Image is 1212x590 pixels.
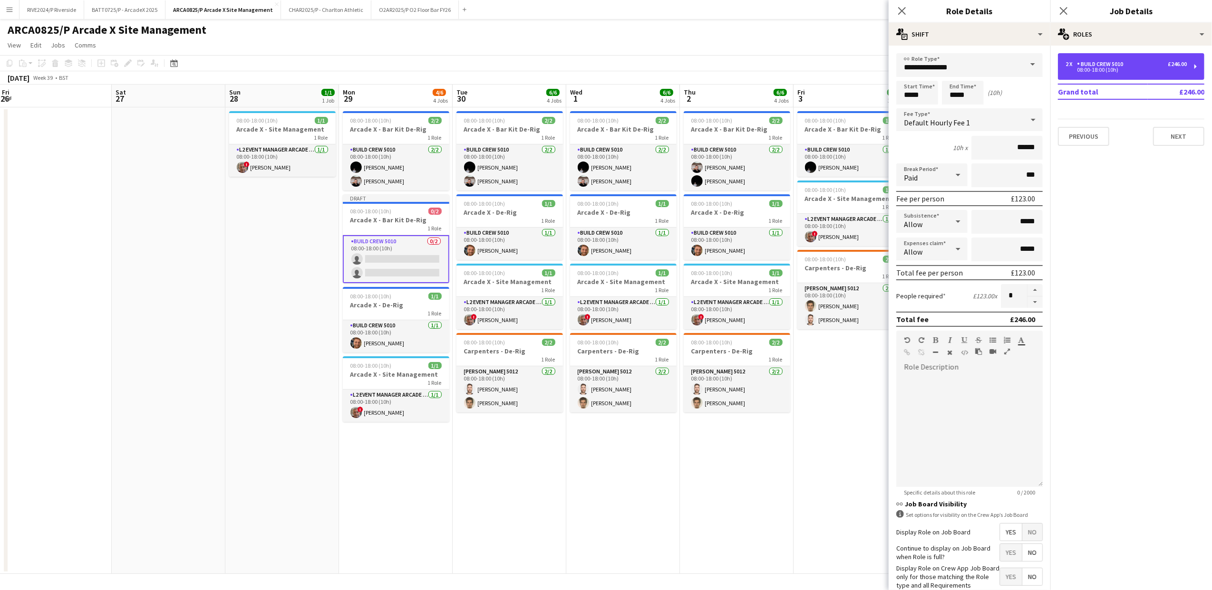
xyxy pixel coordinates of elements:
button: Unordered List [989,336,996,344]
button: Bold [932,336,939,344]
div: Total fee per person [896,268,963,277]
span: Allow [904,247,922,257]
button: Next [1153,127,1204,146]
app-job-card: 08:00-18:00 (10h)1/1Arcade X - De-Rig1 RoleBuild Crew 50101/108:00-18:00 (10h)[PERSON_NAME] [456,194,563,260]
app-job-card: 08:00-18:00 (10h)2/2Carpenters - De-Rig1 Role[PERSON_NAME] 50122/208:00-18:00 (10h)[PERSON_NAME][... [684,333,790,412]
div: Build Crew 5010 [1077,61,1127,67]
div: [DATE] [8,73,29,83]
app-card-role: Build Crew 50101/108:00-18:00 (10h)[PERSON_NAME] [456,228,563,260]
span: 08:00-18:00 (10h) [578,200,619,207]
label: Continue to display on Job Board when Role is full? [896,544,999,561]
span: 0/2 [428,208,442,215]
h3: Arcade X - Site Management [229,125,336,133]
span: Edit [30,41,41,49]
span: 1 Role [428,310,442,317]
span: 1/1 [656,269,669,276]
span: 1 Role [769,134,783,141]
span: 08:00-18:00 (10h) [691,269,733,276]
button: Insert video [989,348,996,355]
app-card-role: L2 Event Manager Arcade 50061/108:00-18:00 (10h)![PERSON_NAME] [456,297,563,329]
button: CHAR2025/P - Charlton Athletic [281,0,371,19]
span: Paid [904,173,918,182]
span: 1 Role [314,134,328,141]
h3: Arcade X - De-Rig [343,301,449,309]
app-job-card: 08:00-18:00 (10h)2/2Arcade X - Bar Kit De-Rig1 RoleBuild Crew 50102/208:00-18:00 (10h)[PERSON_NAM... [456,111,563,190]
span: Wed [570,88,582,96]
span: 08:00-18:00 (10h) [578,117,619,124]
span: Specific details about this role [896,489,983,496]
h1: ARCA0825/P Arcade X Site Management [8,23,206,37]
span: 1/1 [656,200,669,207]
app-job-card: 08:00-18:00 (10h)1/1Arcade X - Site Management1 RoleL2 Event Manager Arcade 50061/108:00-18:00 (1... [229,111,336,177]
span: Mon [343,88,355,96]
span: Allow [904,219,922,229]
span: No [1022,568,1042,585]
div: Shift [889,23,1050,46]
h3: Arcade X - De-Rig [684,208,790,217]
span: Yes [1000,568,1022,585]
app-card-role: [PERSON_NAME] 50122/208:00-18:00 (10h)[PERSON_NAME][PERSON_NAME] [456,366,563,412]
button: Italic [947,336,953,344]
span: 27 [114,93,126,104]
span: 1 Role [655,217,669,224]
span: 1/1 [542,200,555,207]
span: 08:00-18:00 (10h) [350,293,392,300]
app-job-card: 08:00-18:00 (10h)2/2Carpenters - De-Rig1 Role[PERSON_NAME] 50122/208:00-18:00 (10h)[PERSON_NAME][... [570,333,677,412]
app-card-role: L2 Event Manager Arcade 50061/108:00-18:00 (10h)![PERSON_NAME] [570,297,677,329]
span: 1 Role [769,217,783,224]
span: 1 Role [428,379,442,386]
button: Fullscreen [1004,348,1010,355]
span: 1 Role [882,203,896,210]
span: 1 [569,93,582,104]
span: 08:00-18:00 (10h) [350,362,392,369]
span: 26 [0,93,10,104]
span: ! [471,314,477,320]
h3: Carpenters - De-Rig [797,264,904,272]
div: 08:00-18:00 (10h)2/2Arcade X - Bar Kit De-Rig1 RoleBuild Crew 50102/208:00-18:00 (10h)[PERSON_NAM... [343,111,449,190]
h3: Arcade X - Bar Kit De-Rig [684,125,790,133]
span: 1/1 [769,200,783,207]
div: 08:00-18:00 (10h)1/1Arcade X - Site Management1 RoleL2 Event Manager Arcade 50061/108:00-18:00 (1... [797,181,904,246]
div: BST [59,74,68,81]
span: 1 Role [542,217,555,224]
span: 08:00-18:00 (10h) [464,117,505,124]
div: 2 x [1066,61,1077,67]
app-card-role: Build Crew 50102/208:00-18:00 (10h)[PERSON_NAME][PERSON_NAME] [684,144,790,190]
span: 1 Role [542,134,555,141]
h3: Carpenters - De-Rig [684,347,790,355]
app-job-card: 08:00-18:00 (10h)1/1Arcade X - Bar Kit De-Rig1 RoleBuild Crew 50101/108:00-18:00 (10h)[PERSON_NAME] [797,111,904,177]
h3: Carpenters - De-Rig [570,347,677,355]
span: Yes [1000,523,1022,541]
span: 2/2 [769,339,783,346]
div: 4 Jobs [774,97,789,104]
button: O2AR2025/P O2 Floor Bar FY26 [371,0,459,19]
span: Fri [797,88,805,96]
button: Underline [961,336,968,344]
div: 08:00-18:00 (10h)2/2Carpenters - De-Rig1 Role[PERSON_NAME] 50122/208:00-18:00 (10h)[PERSON_NAME][... [797,250,904,329]
span: 2/2 [542,339,555,346]
h3: Arcade X - De-Rig [456,208,563,217]
app-job-card: 08:00-18:00 (10h)1/1Arcade X - Site Management1 RoleL2 Event Manager Arcade 50061/108:00-18:00 (1... [570,264,677,329]
span: 08:00-18:00 (10h) [237,117,278,124]
label: Display Role on Job Board [896,528,970,536]
app-card-role: Build Crew 50101/108:00-18:00 (10h)[PERSON_NAME] [343,320,449,352]
div: 08:00-18:00 (10h)1/1Arcade X - Site Management1 RoleL2 Event Manager Arcade 50061/108:00-18:00 (1... [343,356,449,422]
div: £123.00 x [973,292,997,300]
span: 2 [682,93,696,104]
app-job-card: 08:00-18:00 (10h)2/2Arcade X - Bar Kit De-Rig1 RoleBuild Crew 50102/208:00-18:00 (10h)[PERSON_NAM... [570,111,677,190]
span: 1/1 [883,186,896,193]
button: Horizontal Line [932,349,939,356]
span: 1 Role [428,225,442,232]
span: No [1022,544,1042,561]
app-card-role: Build Crew 50101/108:00-18:00 (10h)[PERSON_NAME] [797,144,904,177]
div: 08:00-18:00 (10h)1/1Arcade X - De-Rig1 RoleBuild Crew 50101/108:00-18:00 (10h)[PERSON_NAME] [570,194,677,260]
div: £123.00 [1011,268,1035,277]
app-job-card: 08:00-18:00 (10h)1/1Arcade X - De-Rig1 RoleBuild Crew 50101/108:00-18:00 (10h)[PERSON_NAME] [343,287,449,352]
span: 2/2 [656,117,669,124]
button: Ordered List [1004,336,1010,344]
span: 08:00-18:00 (10h) [350,208,392,215]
